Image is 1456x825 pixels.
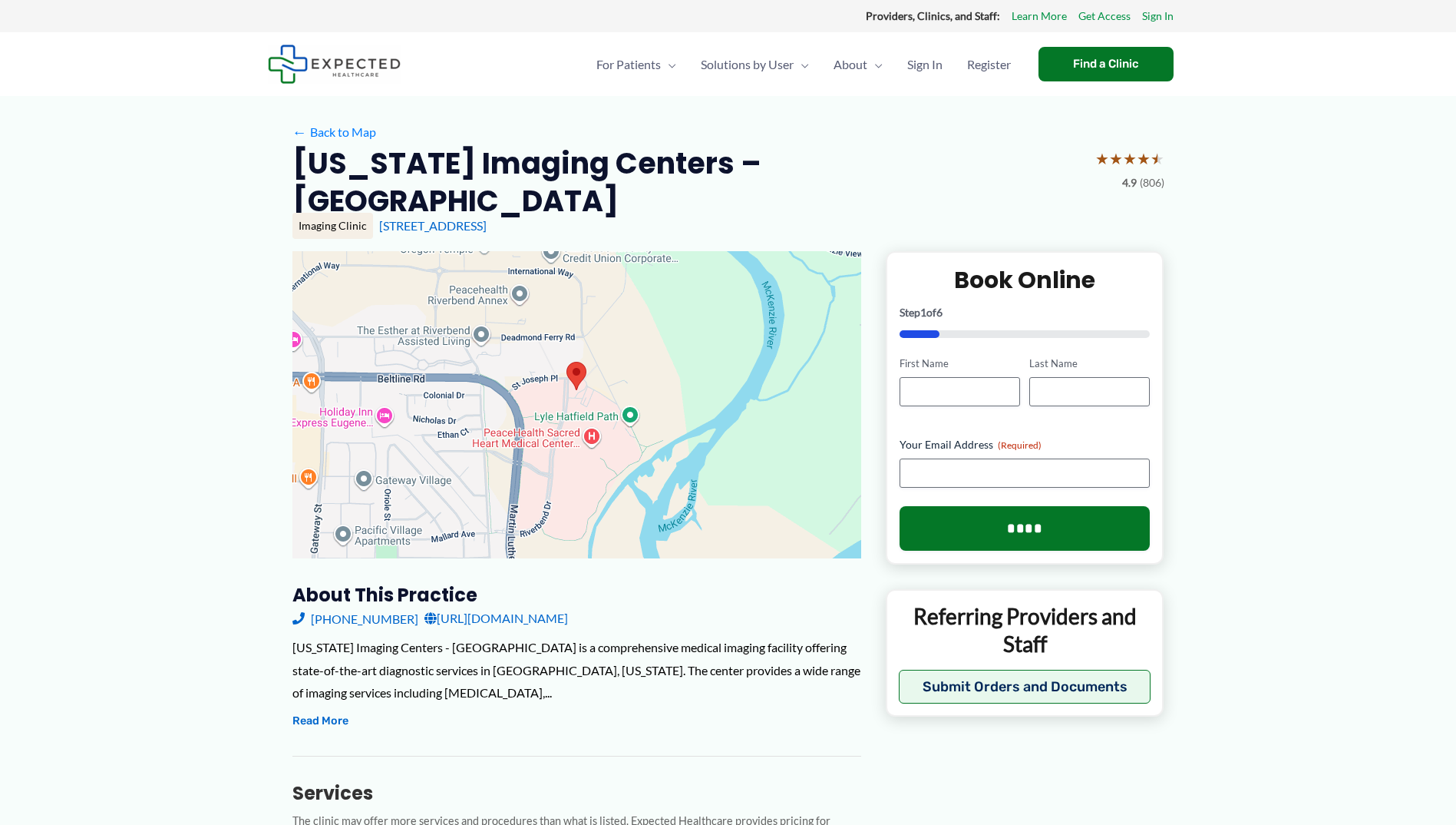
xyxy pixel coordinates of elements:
button: Submit Orders and Documents [899,670,1151,704]
a: [STREET_ADDRESS] [379,218,487,233]
span: For Patients [596,38,661,91]
span: ★ [1109,144,1123,173]
a: Get Access [1078,6,1131,26]
a: Solutions by UserMenu Toggle [688,38,821,91]
div: [US_STATE] Imaging Centers - [GEOGRAPHIC_DATA] is a comprehensive medical imaging facility offeri... [292,636,861,704]
span: Menu Toggle [867,38,883,91]
span: (806) [1140,173,1164,193]
a: Learn More [1012,6,1067,26]
strong: Providers, Clinics, and Staff: [866,9,1000,22]
span: ★ [1137,144,1151,173]
span: Register [967,38,1011,91]
h2: Book Online [900,265,1151,295]
nav: Primary Site Navigation [584,38,1023,91]
span: About [834,38,867,91]
h3: Services [292,781,861,805]
span: ★ [1123,144,1137,173]
a: [PHONE_NUMBER] [292,607,418,630]
span: 1 [920,306,926,319]
a: For PatientsMenu Toggle [584,38,688,91]
label: Last Name [1029,356,1150,371]
a: Find a Clinic [1038,47,1174,81]
label: Your Email Address [900,437,1151,452]
a: Register [955,38,1023,91]
p: Step of [900,307,1151,318]
label: First Name [900,356,1020,371]
h3: About this practice [292,583,861,607]
div: Imaging Clinic [292,213,373,239]
a: Sign In [895,38,955,91]
img: Expected Healthcare Logo - side, dark font, small [268,45,401,84]
h2: [US_STATE] Imaging Centers – [GEOGRAPHIC_DATA] [292,144,1083,220]
span: ★ [1151,144,1164,173]
span: Solutions by User [701,38,794,91]
span: ★ [1095,144,1109,173]
span: ← [292,124,307,139]
a: Sign In [1142,6,1174,26]
button: Read More [292,712,348,731]
a: ←Back to Map [292,121,376,144]
span: Sign In [907,38,943,91]
span: (Required) [998,439,1042,451]
span: 4.9 [1122,173,1137,193]
span: Menu Toggle [794,38,809,91]
a: [URL][DOMAIN_NAME] [424,607,568,630]
span: Menu Toggle [661,38,676,91]
p: Referring Providers and Staff [899,602,1151,658]
span: 6 [936,306,943,319]
a: AboutMenu Toggle [821,38,895,91]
